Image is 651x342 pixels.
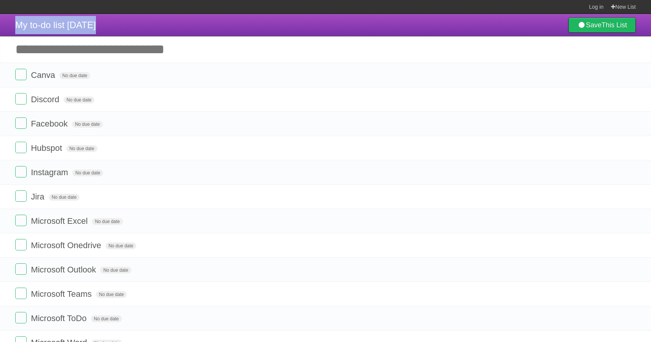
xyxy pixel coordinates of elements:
[105,242,136,249] span: No due date
[15,215,27,226] label: Done
[96,291,127,298] span: No due date
[15,190,27,202] label: Done
[31,143,64,153] span: Hubspot
[15,263,27,275] label: Done
[31,313,88,323] span: Microsoft ToDo
[15,239,27,250] label: Done
[15,117,27,129] label: Done
[31,265,98,274] span: Microsoft Outlook
[72,169,103,176] span: No due date
[72,121,103,128] span: No due date
[31,70,57,80] span: Canva
[92,218,123,225] span: No due date
[91,315,122,322] span: No due date
[15,312,27,323] label: Done
[100,267,131,274] span: No due date
[15,288,27,299] label: Done
[31,95,61,104] span: Discord
[15,69,27,80] label: Done
[15,93,27,104] label: Done
[31,241,103,250] span: Microsoft Onedrive
[568,17,636,33] a: SaveThis List
[15,20,96,30] span: My to-do list [DATE]
[49,194,80,201] span: No due date
[31,192,46,201] span: Jira
[15,142,27,153] label: Done
[31,119,70,128] span: Facebook
[602,21,627,29] b: This List
[31,289,94,299] span: Microsoft Teams
[31,216,89,226] span: Microsoft Excel
[31,168,70,177] span: Instagram
[64,97,94,103] span: No due date
[15,166,27,177] label: Done
[66,145,97,152] span: No due date
[59,72,90,79] span: No due date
